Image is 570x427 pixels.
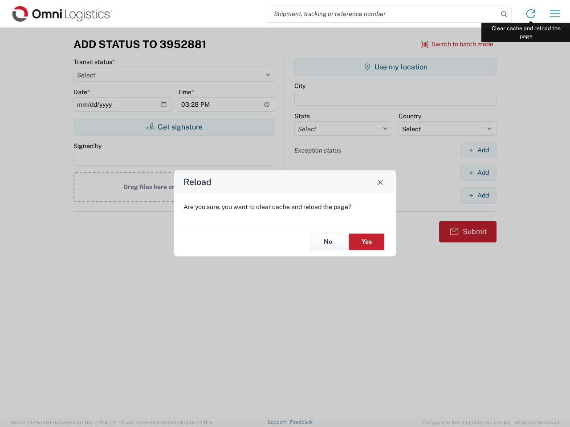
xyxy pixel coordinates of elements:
input: Shipment, tracking or reference number [267,5,498,22]
p: Are you sure, you want to clear cache and reload the page? [183,203,387,211]
button: Close [374,176,387,188]
button: No [310,234,346,250]
h4: Reload [183,176,212,189]
button: Yes [349,234,384,250]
